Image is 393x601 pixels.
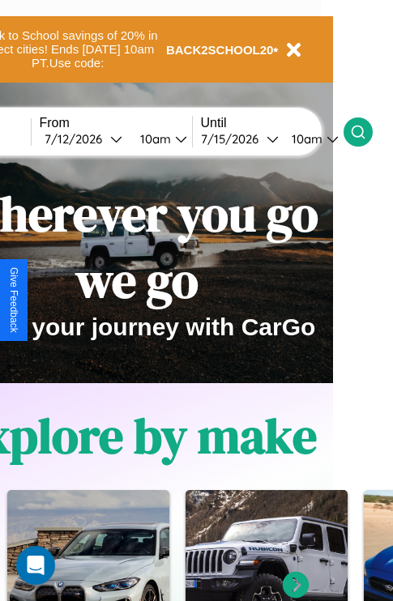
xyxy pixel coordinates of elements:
label: Until [201,116,344,130]
div: 10am [284,131,327,147]
div: Give Feedback [8,267,19,333]
div: Open Intercom Messenger [16,546,55,585]
b: BACK2SCHOOL20 [166,43,274,57]
div: 7 / 15 / 2026 [201,131,267,147]
div: 7 / 12 / 2026 [45,131,110,147]
div: 10am [132,131,175,147]
button: 7/12/2026 [40,130,127,147]
button: 10am [279,130,344,147]
label: From [40,116,192,130]
button: 10am [127,130,192,147]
